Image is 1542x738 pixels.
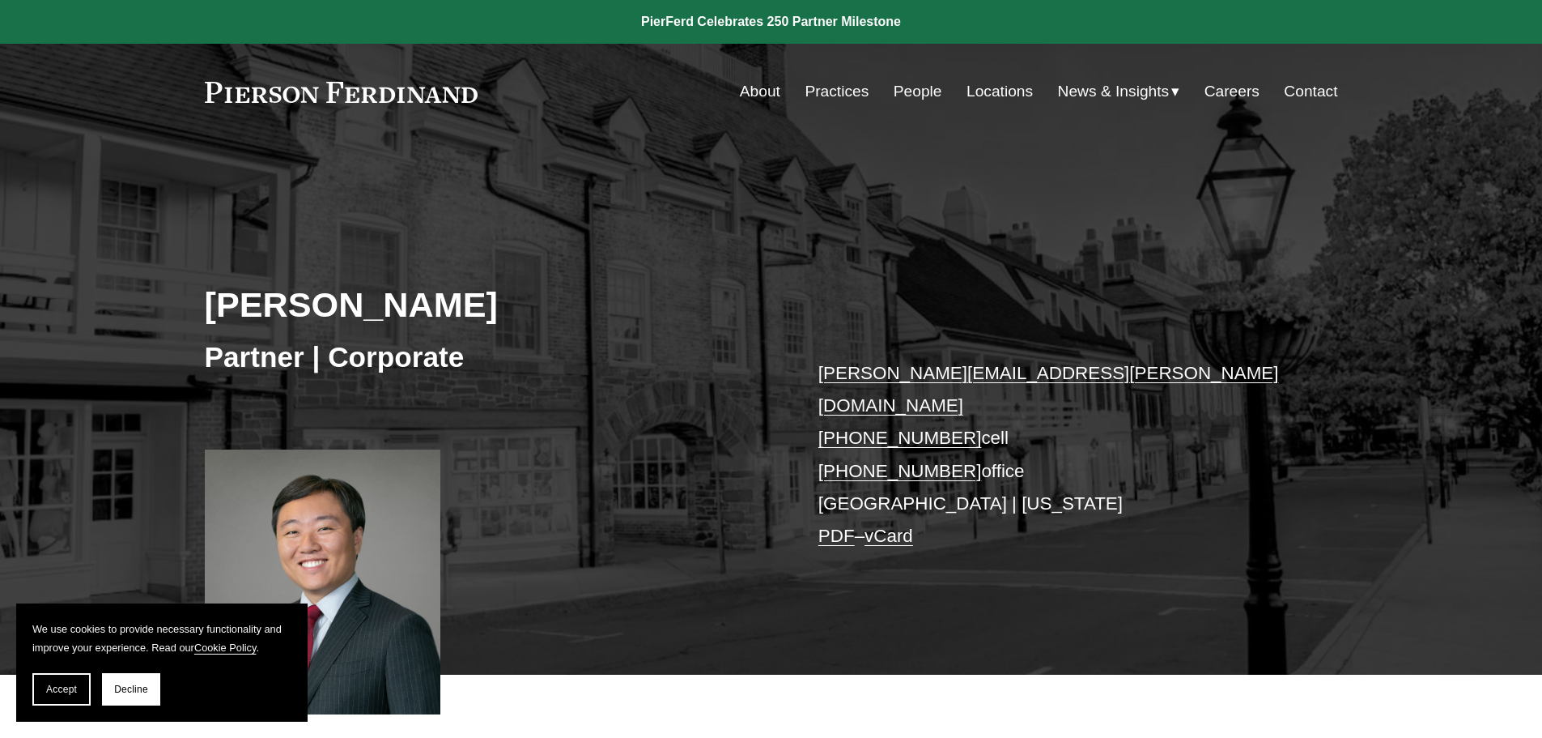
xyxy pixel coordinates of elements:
[966,76,1033,107] a: Locations
[740,76,780,107] a: About
[818,357,1290,553] p: cell office [GEOGRAPHIC_DATA] | [US_STATE] –
[32,673,91,706] button: Accept
[114,684,148,695] span: Decline
[102,673,160,706] button: Decline
[894,76,942,107] a: People
[818,428,982,448] a: [PHONE_NUMBER]
[1204,76,1260,107] a: Careers
[1058,78,1170,106] span: News & Insights
[205,339,771,375] h3: Partner | Corporate
[864,526,913,546] a: vCard
[818,461,982,481] a: [PHONE_NUMBER]
[32,620,291,657] p: We use cookies to provide necessary functionality and improve your experience. Read our .
[1058,76,1180,107] a: folder dropdown
[1284,76,1337,107] a: Contact
[205,284,771,326] h2: [PERSON_NAME]
[818,363,1279,416] a: [PERSON_NAME][EMAIL_ADDRESS][PERSON_NAME][DOMAIN_NAME]
[805,76,869,107] a: Practices
[818,526,855,546] a: PDF
[194,642,257,654] a: Cookie Policy
[16,604,308,722] section: Cookie banner
[46,684,77,695] span: Accept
